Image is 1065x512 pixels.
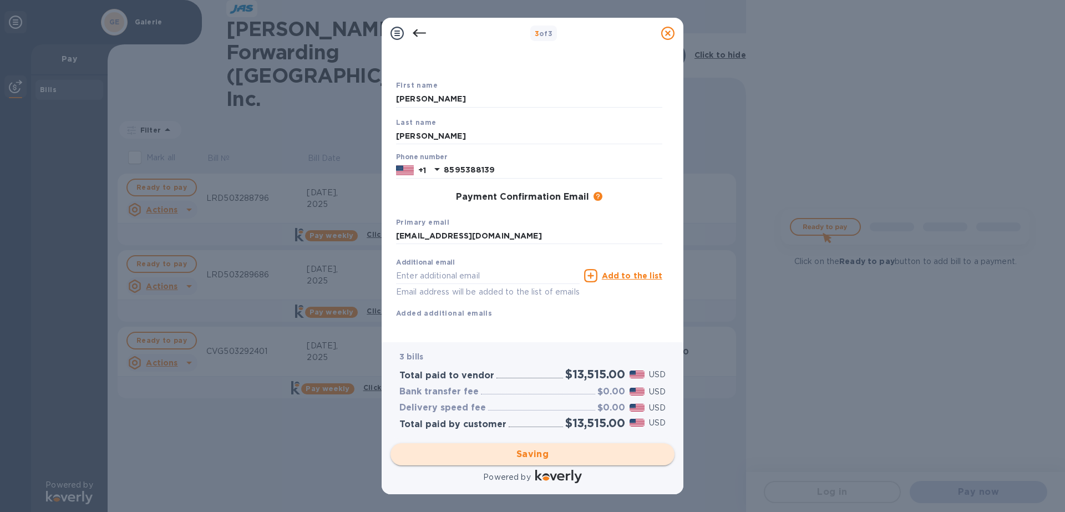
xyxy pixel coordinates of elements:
input: Enter your last name [396,128,662,144]
b: Primary email [396,218,449,226]
input: Enter your primary name [396,228,662,245]
p: Powered by [483,472,530,483]
label: Phone number [396,154,447,161]
h3: $0.00 [597,403,625,413]
p: Email address will be added to the list of emails [396,286,580,298]
input: Enter additional email [396,267,580,284]
input: Enter your phone number [444,162,662,179]
img: US [396,164,414,176]
span: 3 [535,29,539,38]
img: USD [630,388,645,396]
img: USD [630,419,645,427]
p: +1 [418,165,426,176]
h2: $13,515.00 [565,416,625,430]
p: USD [649,417,666,429]
label: Additional email [396,260,455,266]
b: Added additional emails [396,309,492,317]
img: USD [630,404,645,412]
h2: $13,515.00 [565,367,625,381]
b: 3 bills [399,352,423,361]
img: Logo [535,470,582,483]
p: USD [649,402,666,414]
input: Enter your first name [396,91,662,108]
h3: Total paid by customer [399,419,506,430]
h3: Payment Confirmation Email [456,192,589,202]
h3: Delivery speed fee [399,403,486,413]
img: USD [630,371,645,378]
b: First name [396,81,438,89]
p: USD [649,386,666,398]
p: USD [649,369,666,381]
h3: Total paid to vendor [399,371,494,381]
h3: Bank transfer fee [399,387,479,397]
b: of 3 [535,29,553,38]
b: Last name [396,118,437,126]
u: Add to the list [602,271,662,280]
h3: $0.00 [597,387,625,397]
h1: Payment Contact Information [396,6,662,53]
